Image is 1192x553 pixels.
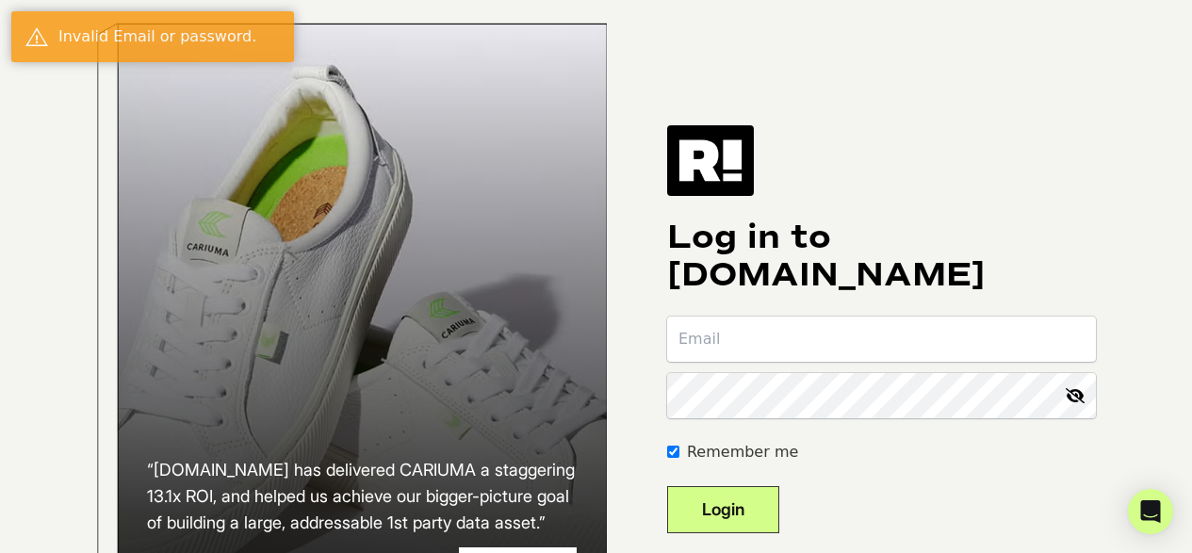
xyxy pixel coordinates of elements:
[667,219,1096,294] h1: Log in to [DOMAIN_NAME]
[667,317,1096,362] input: Email
[687,441,798,464] label: Remember me
[667,486,779,533] button: Login
[58,25,280,48] div: Invalid Email or password.
[1128,489,1173,534] div: Open Intercom Messenger
[667,125,754,195] img: Retention.com
[147,457,577,536] h2: “[DOMAIN_NAME] has delivered CARIUMA a staggering 13.1x ROI, and helped us achieve our bigger-pic...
